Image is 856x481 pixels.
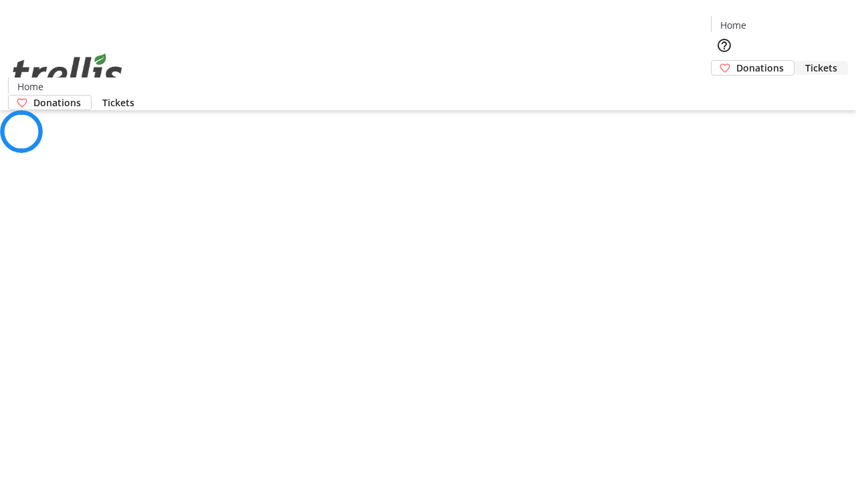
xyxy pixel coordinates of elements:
button: Cart [711,75,738,102]
span: Tickets [805,61,837,75]
span: Home [720,18,746,32]
a: Donations [8,95,92,110]
span: Home [17,79,43,94]
a: Home [712,18,754,32]
img: Orient E2E Organization 62PuBA5FJd's Logo [8,39,127,106]
span: Donations [736,61,784,75]
a: Tickets [794,61,848,75]
a: Tickets [92,96,145,110]
a: Donations [711,60,794,75]
a: Home [9,79,51,94]
span: Donations [33,96,81,110]
span: Tickets [102,96,134,110]
button: Help [711,32,738,59]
